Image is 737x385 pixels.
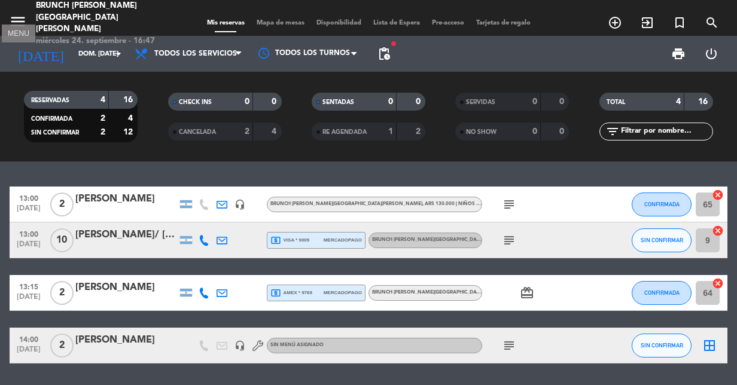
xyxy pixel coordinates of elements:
[712,189,724,201] i: cancel
[270,235,281,246] i: local_atm
[640,16,654,30] i: exit_to_app
[470,20,537,26] span: Tarjetas de regalo
[620,125,712,138] input: Filtrar por nombre...
[9,13,27,35] button: menu
[270,235,309,246] span: visa * 9009
[14,346,44,359] span: [DATE]
[270,343,324,347] span: Sin menú asignado
[466,129,497,135] span: NO SHOW
[705,16,719,30] i: search
[9,13,27,30] i: menu
[695,36,729,72] div: LOG OUT
[698,97,710,106] strong: 16
[310,20,367,26] span: Disponibilidad
[245,127,249,136] strong: 2
[14,227,44,240] span: 13:00
[75,191,177,207] div: [PERSON_NAME]
[377,47,391,61] span: pending_actions
[14,240,44,254] span: [DATE]
[2,28,35,39] div: MENU
[605,124,620,139] i: filter_list
[416,97,423,106] strong: 0
[100,96,105,104] strong: 4
[422,201,538,206] span: , ARS 130.000 | Niños (3 a 12años) ARS 45.000
[50,334,74,357] span: 2
[502,197,516,212] i: subject
[50,192,74,216] span: 2
[270,288,281,298] i: local_atm
[75,227,177,243] div: [PERSON_NAME]/ [PERSON_NAME]
[179,99,212,105] span: CHECK INS
[14,279,44,293] span: 13:15
[671,47,686,61] span: print
[50,281,74,305] span: 2
[36,35,175,47] div: miércoles 24. septiembre - 16:47
[100,114,105,123] strong: 2
[234,340,245,351] i: headset_mic
[31,130,79,136] span: SIN CONFIRMAR
[234,199,245,210] i: headset_mic
[14,204,44,218] span: [DATE]
[388,97,393,106] strong: 0
[367,20,426,26] span: Lista de Espera
[272,97,279,106] strong: 0
[632,334,692,357] button: SIN CONFIRMAR
[712,277,724,289] i: cancel
[520,286,534,300] i: card_giftcard
[644,201,680,207] span: CONFIRMADA
[632,281,692,305] button: CONFIRMADA
[75,280,177,295] div: [PERSON_NAME]
[641,237,683,243] span: SIN CONFIRMAR
[111,47,126,61] i: arrow_drop_down
[128,114,135,123] strong: 4
[712,225,724,237] i: cancel
[532,97,537,106] strong: 0
[251,20,310,26] span: Mapa de mesas
[270,288,312,298] span: amex * 9769
[100,128,105,136] strong: 2
[14,293,44,307] span: [DATE]
[644,289,680,296] span: CONFIRMADA
[502,233,516,247] i: subject
[270,201,538,206] span: Brunch [PERSON_NAME][GEOGRAPHIC_DATA][PERSON_NAME]
[179,129,216,135] span: CANCELADA
[14,191,44,204] span: 13:00
[322,99,354,105] span: SENTADAS
[704,47,718,61] i: power_settings_new
[702,338,717,353] i: border_all
[502,338,516,353] i: subject
[322,129,367,135] span: RE AGENDADA
[75,332,177,348] div: [PERSON_NAME]
[324,236,362,244] span: mercadopago
[50,228,74,252] span: 10
[608,16,622,30] i: add_circle_outline
[154,50,237,58] span: Todos los servicios
[426,20,470,26] span: Pre-acceso
[466,99,495,105] span: SERVIDAS
[672,16,687,30] i: turned_in_not
[632,228,692,252] button: SIN CONFIRMAR
[559,97,567,106] strong: 0
[641,342,683,349] span: SIN CONFIRMAR
[388,127,393,136] strong: 1
[272,127,279,136] strong: 4
[123,96,135,104] strong: 16
[31,116,72,122] span: CONFIRMADA
[14,332,44,346] span: 14:00
[31,97,69,103] span: RESERVADAS
[676,97,681,106] strong: 4
[9,41,72,67] i: [DATE]
[123,128,135,136] strong: 12
[390,40,397,47] span: fiber_manual_record
[559,127,567,136] strong: 0
[416,127,423,136] strong: 2
[245,97,249,106] strong: 0
[201,20,251,26] span: Mis reservas
[324,289,362,297] span: mercadopago
[372,237,639,242] span: Brunch [PERSON_NAME][GEOGRAPHIC_DATA][PERSON_NAME]
[607,99,625,105] span: TOTAL
[532,127,537,136] strong: 0
[372,290,524,295] span: Brunch [PERSON_NAME][GEOGRAPHIC_DATA][PERSON_NAME]
[632,192,692,216] button: CONFIRMADA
